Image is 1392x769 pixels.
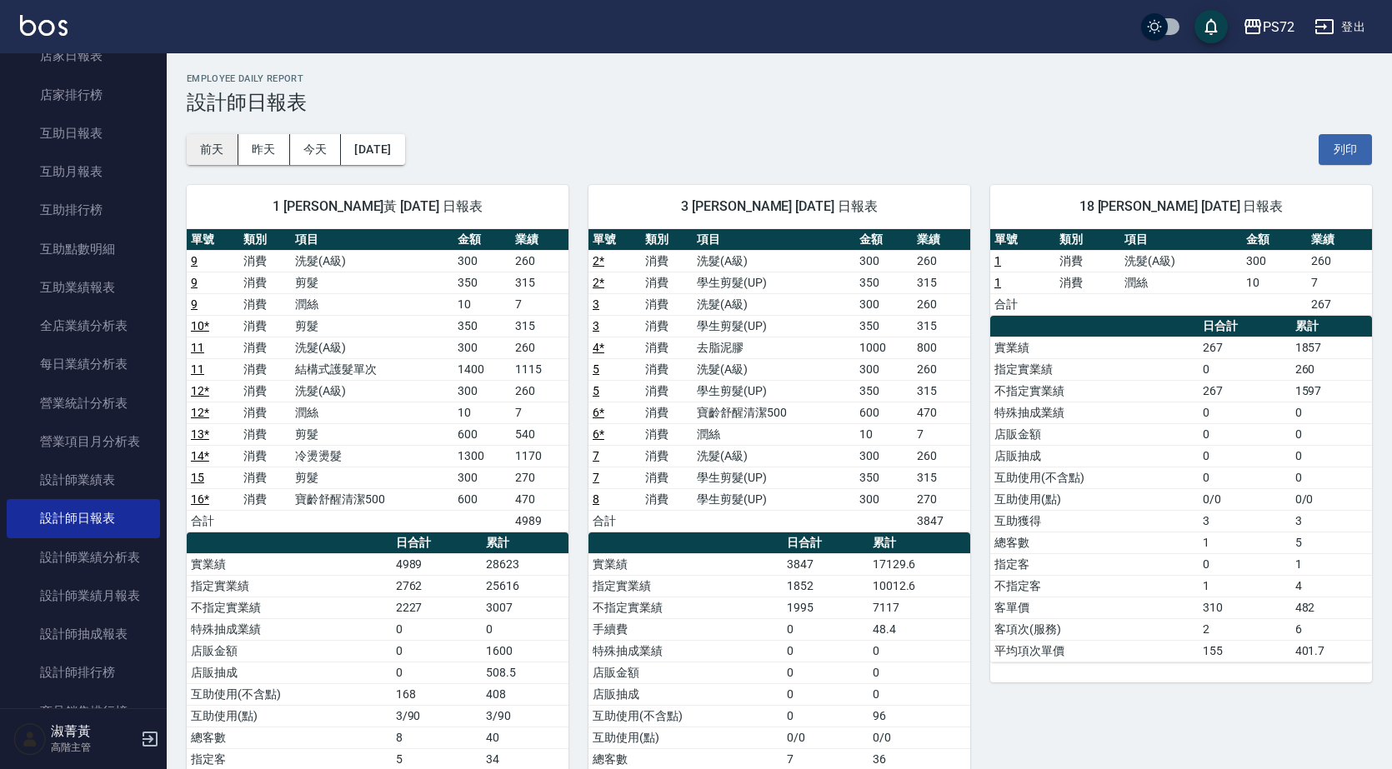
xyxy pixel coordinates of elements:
td: 指定實業績 [588,575,783,597]
td: 300 [453,250,511,272]
td: 總客數 [187,727,392,748]
td: 特殊抽成業績 [187,618,392,640]
td: 指定實業績 [990,358,1199,380]
td: 0/0 [1291,488,1372,510]
span: 1 [PERSON_NAME]黃 [DATE] 日報表 [207,198,548,215]
td: 0 [1199,445,1290,467]
td: 10 [855,423,913,445]
td: 互助使用(不含點) [588,705,783,727]
td: 0/0 [1199,488,1290,510]
td: 800 [913,337,970,358]
th: 類別 [239,229,292,251]
td: 潤絲 [693,423,854,445]
td: 300 [855,445,913,467]
td: 470 [511,488,568,510]
td: 260 [1291,358,1372,380]
a: 互助排行榜 [7,191,160,229]
td: 10 [453,402,511,423]
td: 消費 [641,293,693,315]
td: 3007 [482,597,568,618]
td: 260 [913,445,970,467]
th: 業績 [1307,229,1372,251]
td: 350 [855,380,913,402]
td: 0 [783,683,869,705]
td: 互助獲得 [990,510,1199,532]
td: 0 [1199,402,1290,423]
table: a dense table [588,229,970,532]
td: 267 [1199,337,1290,358]
td: 平均項次單價 [990,640,1199,662]
td: 潤絲 [291,293,453,315]
td: 指定實業績 [187,575,392,597]
td: 6 [1291,618,1372,640]
td: 消費 [641,380,693,402]
td: 1 [1199,532,1290,553]
td: 350 [855,467,913,488]
a: 互助日報表 [7,114,160,152]
a: 9 [191,254,198,267]
td: 0 [1199,553,1290,575]
td: 3847 [783,553,869,575]
a: 設計師業績月報表 [7,577,160,615]
td: 0/0 [869,727,970,748]
td: 0 [1199,358,1290,380]
img: Logo [20,15,68,36]
td: 7117 [869,597,970,618]
td: 互助使用(不含點) [990,467,1199,488]
td: 1000 [855,337,913,358]
th: 累計 [1291,316,1372,337]
td: 470 [913,402,970,423]
td: 合計 [588,510,641,532]
td: 7 [913,423,970,445]
th: 日合計 [392,532,482,554]
a: 15 [191,471,204,484]
td: 350 [453,272,511,293]
td: 不指定實業績 [990,380,1199,402]
td: 消費 [1055,250,1120,272]
td: 1597 [1291,380,1372,402]
td: 0 [1199,423,1290,445]
td: 315 [913,272,970,293]
h2: Employee Daily Report [187,73,1372,84]
td: 300 [855,358,913,380]
td: 店販抽成 [588,683,783,705]
td: 350 [855,315,913,337]
td: 消費 [641,315,693,337]
td: 540 [511,423,568,445]
th: 單號 [588,229,641,251]
button: 今天 [290,134,342,165]
td: 315 [511,315,568,337]
button: 昨天 [238,134,290,165]
td: 學生剪髮(UP) [693,315,854,337]
td: 總客數 [990,532,1199,553]
td: 0 [869,640,970,662]
td: 600 [453,423,511,445]
td: 剪髮 [291,467,453,488]
td: 0 [783,662,869,683]
td: 0/0 [783,727,869,748]
td: 客單價 [990,597,1199,618]
td: 消費 [1055,272,1120,293]
td: 消費 [239,250,292,272]
table: a dense table [990,316,1372,662]
td: 剪髮 [291,423,453,445]
td: 270 [511,467,568,488]
td: 1 [1199,575,1290,597]
td: 店販金額 [187,640,392,662]
th: 單號 [990,229,1055,251]
td: 互助使用(不含點) [187,683,392,705]
td: 消費 [641,272,693,293]
td: 260 [913,358,970,380]
td: 0 [1199,467,1290,488]
td: 消費 [641,358,693,380]
td: 特殊抽成業績 [588,640,783,662]
td: 洗髮(A級) [291,337,453,358]
td: 店販抽成 [990,445,1199,467]
td: 40 [482,727,568,748]
button: 前天 [187,134,238,165]
td: 消費 [641,402,693,423]
td: 0 [392,662,482,683]
td: 1300 [453,445,511,467]
td: 350 [855,272,913,293]
a: 營業統計分析表 [7,384,160,422]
